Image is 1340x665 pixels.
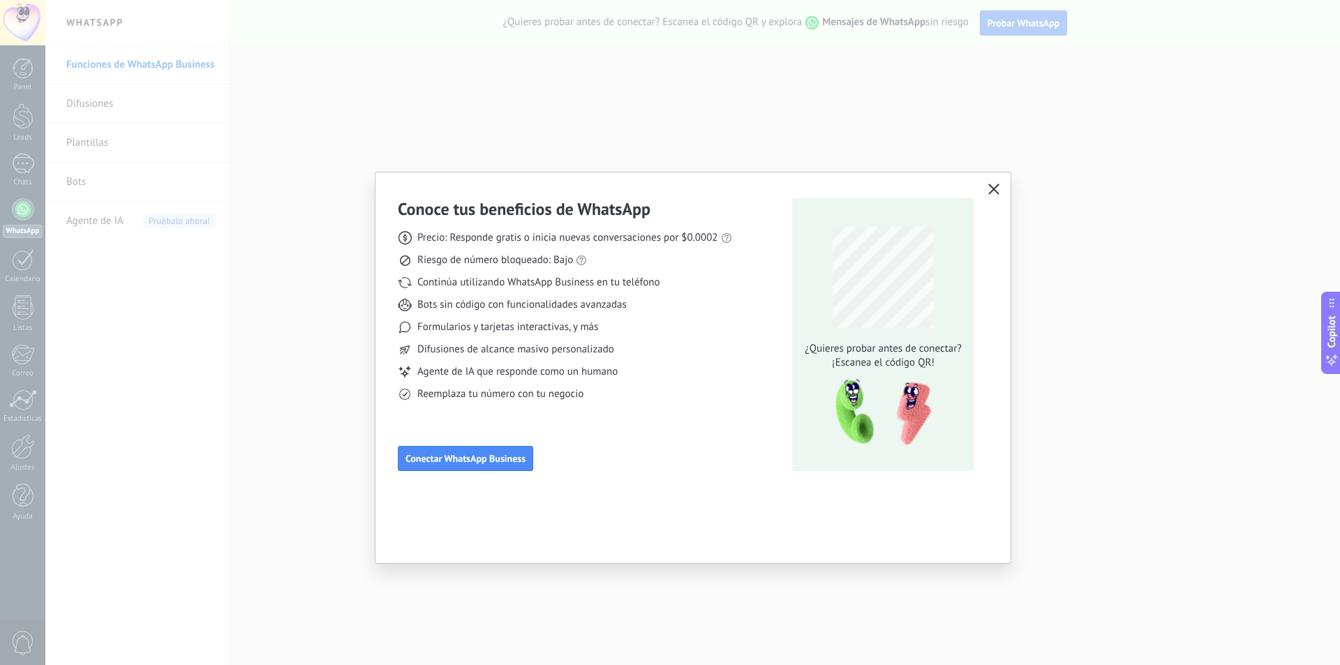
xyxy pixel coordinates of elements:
[417,253,573,267] span: Riesgo de número bloqueado: Bajo
[801,342,966,356] span: ¿Quieres probar antes de conectar?
[417,320,598,334] span: Formularios y tarjetas interactivas, y más
[405,454,526,463] span: Conectar WhatsApp Business
[417,231,718,245] span: Precio: Responde gratis o inicia nuevas conversaciones por $0.0002
[417,343,614,357] span: Difusiones de alcance masivo personalizado
[417,298,627,312] span: Bots sin código con funcionalidades avanzadas
[801,356,966,370] span: ¡Escanea el código QR!
[398,446,533,471] button: Conectar WhatsApp Business
[417,387,583,401] span: Reemplaza tu número con tu negocio
[1325,315,1339,348] span: Copilot
[398,198,650,220] h3: Conoce tus beneficios de WhatsApp
[417,365,618,379] span: Agente de IA que responde como un humano
[417,276,660,290] span: Continúa utilizando WhatsApp Business en tu teléfono
[824,375,934,450] img: qr-pic-1x.png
